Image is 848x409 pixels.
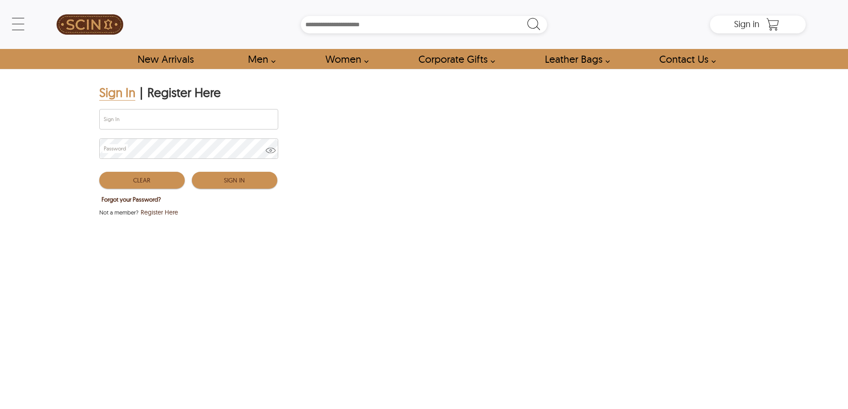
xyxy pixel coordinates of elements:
[99,85,135,101] div: Sign In
[238,49,280,69] a: shop men's leather jackets
[99,194,163,205] button: Forgot your Password?
[811,373,839,400] iframe: chat widget
[764,18,782,31] a: Shopping Cart
[408,49,500,69] a: Shop Leather Corporate Gifts
[211,221,317,239] iframe: fb:login_button Facebook Social Plugin
[734,18,759,29] span: Sign in
[649,49,721,69] a: contact-us
[147,85,221,101] div: Register Here
[315,49,373,69] a: Shop Women Leather Jackets
[141,208,178,217] span: Register Here
[95,220,211,240] iframe: Sign in with Google Button
[734,21,759,28] a: Sign in
[99,208,138,217] span: Not a member?
[192,172,277,189] button: Sign In
[99,172,185,189] button: Clear
[679,234,839,369] iframe: chat widget
[140,85,143,101] div: |
[42,4,138,45] a: SCIN
[535,49,615,69] a: Shop Leather Bags
[57,4,123,45] img: SCIN
[127,49,203,69] a: Shop New Arrivals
